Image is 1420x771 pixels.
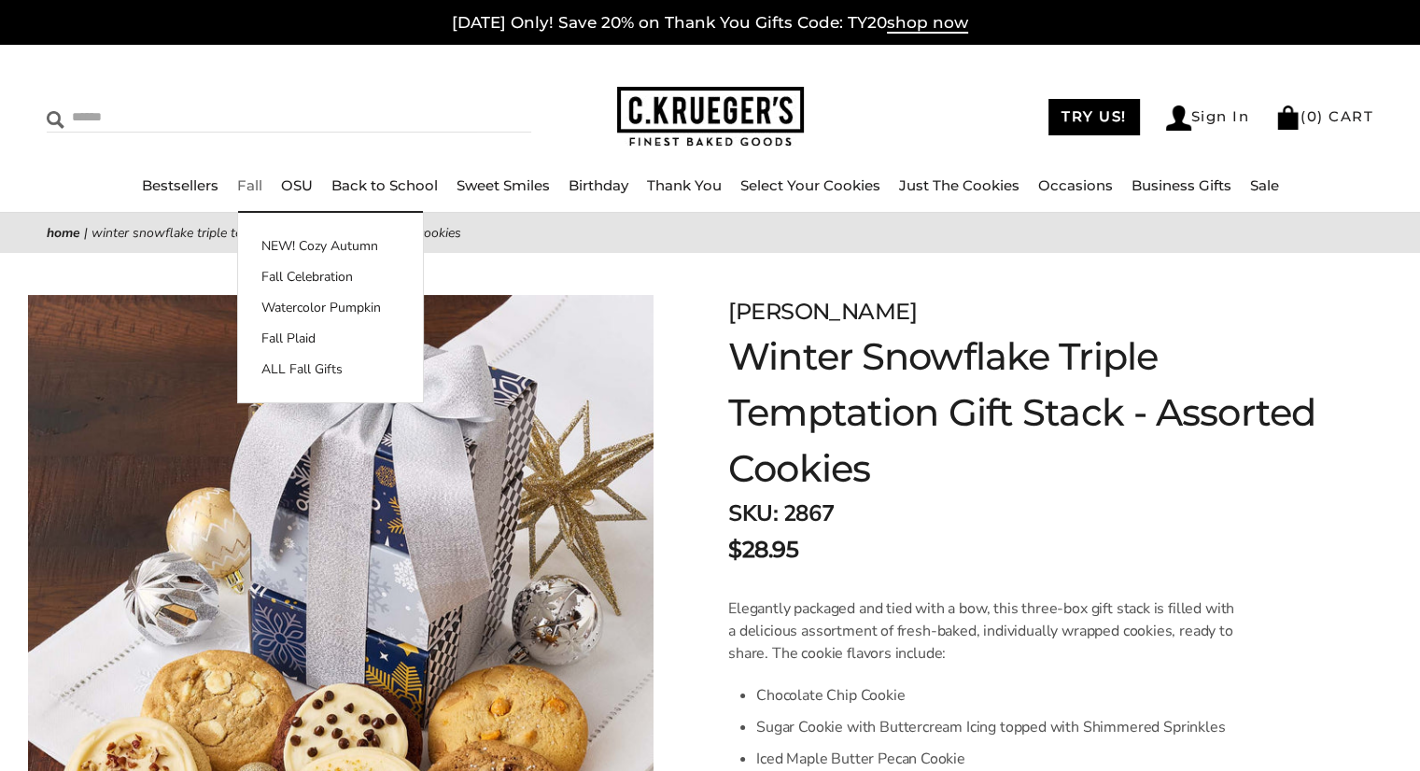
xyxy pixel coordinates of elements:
[452,13,968,34] a: [DATE] Only! Save 20% on Thank You Gifts Code: TY20shop now
[1307,107,1318,125] span: 0
[142,176,218,194] a: Bestsellers
[237,176,262,194] a: Fall
[728,498,778,528] strong: SKU:
[756,711,1239,743] li: Sugar Cookie with Buttercream Icing topped with Shimmered Sprinkles
[238,267,423,287] a: Fall Celebration
[91,224,461,242] span: Winter Snowflake Triple Temptation Gift Stack - Assorted Cookies
[331,176,438,194] a: Back to School
[740,176,880,194] a: Select Your Cookies
[238,298,423,317] a: Watercolor Pumpkin
[1038,176,1113,194] a: Occasions
[84,224,88,242] span: |
[899,176,1019,194] a: Just The Cookies
[47,222,1373,244] nav: breadcrumbs
[1275,107,1373,125] a: (0) CART
[47,103,361,132] input: Search
[47,224,80,242] a: Home
[728,597,1239,665] p: Elegantly packaged and tied with a bow, this three-box gift stack is filled with a delicious asso...
[1250,176,1279,194] a: Sale
[728,295,1324,329] div: [PERSON_NAME]
[238,329,423,348] a: Fall Plaid
[647,176,722,194] a: Thank You
[238,359,423,379] a: ALL Fall Gifts
[15,700,193,756] iframe: Sign Up via Text for Offers
[1275,105,1300,130] img: Bag
[1166,105,1191,131] img: Account
[1048,99,1140,135] a: TRY US!
[756,680,1239,711] li: Chocolate Chip Cookie
[569,176,628,194] a: Birthday
[1166,105,1250,131] a: Sign In
[887,13,968,34] span: shop now
[238,236,423,256] a: NEW! Cozy Autumn
[783,498,834,528] span: 2867
[617,87,804,147] img: C.KRUEGER'S
[457,176,550,194] a: Sweet Smiles
[728,533,798,567] span: $28.95
[281,176,313,194] a: OSU
[728,329,1324,497] h1: Winter Snowflake Triple Temptation Gift Stack - Assorted Cookies
[1132,176,1231,194] a: Business Gifts
[47,111,64,129] img: Search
